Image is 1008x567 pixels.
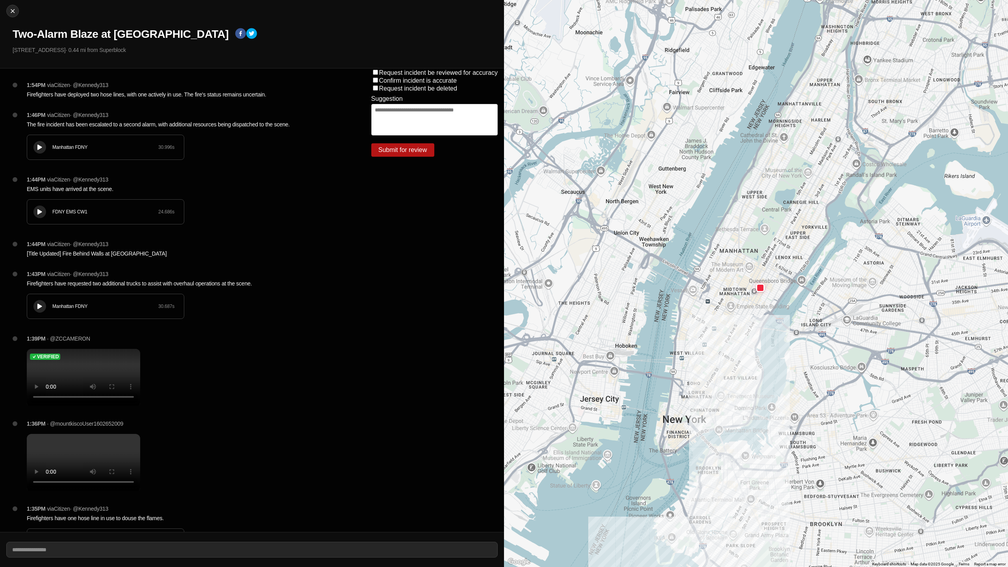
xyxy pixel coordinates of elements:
p: via Citizen · @ Kennedy313 [47,240,109,248]
p: 1:54PM [27,81,46,89]
p: 1:44PM [27,240,46,248]
p: 1:36PM [27,420,46,428]
img: check [31,354,37,359]
p: 1:39PM [27,335,46,343]
a: Terms (opens in new tab) [958,562,969,566]
p: [Title Updated] Fire Behind Walls at [GEOGRAPHIC_DATA] [27,250,340,258]
p: via Citizen · @ Kennedy313 [47,176,109,183]
p: · @mountkiscoUser1602652009 [47,420,123,428]
p: The fire incident has been escalated to a second alarm, with additional resources being dispatche... [27,120,340,128]
div: 24.686 s [158,209,174,215]
p: EMS units have arrived at the scene. [27,185,340,193]
h5: Verified [37,354,59,360]
p: Firefighters have deployed two hose lines, with one actively in use. The fire's status remains un... [27,91,340,98]
p: [STREET_ADDRESS] · 0.44 mi from Superblock [13,46,498,54]
img: Google [506,557,532,567]
p: 1:46PM [27,111,46,119]
label: Suggestion [371,95,403,102]
a: Report a map error [974,562,1006,566]
a: Open this area in Google Maps (opens a new window) [506,557,532,567]
h1: Two-Alarm Blaze at [GEOGRAPHIC_DATA] [13,27,229,41]
div: 30.996 s [158,144,174,150]
label: Confirm incident is accurate [379,77,457,84]
div: FDNY EMS CW1 [52,209,158,215]
button: twitter [246,28,257,41]
button: Keyboard shortcuts [872,561,906,567]
p: Firefighters have one hose line in use to douse the flames. [27,514,340,522]
button: cancel [6,5,19,17]
p: · @ZCCAMERON [47,335,90,343]
p: via Citizen · @ Kennedy313 [47,270,109,278]
div: 30.687 s [158,303,174,309]
p: 1:43PM [27,270,46,278]
img: cancel [9,7,17,15]
p: Firefighters have requested two additional trucks to assist with overhaul operations at the scene. [27,280,340,287]
label: Request incident be deleted [379,85,457,92]
button: Submit for review [371,143,434,157]
button: facebook [235,28,246,41]
p: via Citizen · @ Kennedy313 [47,111,109,119]
p: via Citizen · @ Kennedy313 [47,81,109,89]
p: 1:35PM [27,505,46,513]
span: Map data ©2025 Google [911,562,954,566]
p: 1:44PM [27,176,46,183]
div: Manhattan FDNY [52,144,158,150]
label: Request incident be reviewed for accuracy [379,69,498,76]
p: via Citizen · @ Kennedy313 [47,505,109,513]
div: Manhattan FDNY [52,303,158,309]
